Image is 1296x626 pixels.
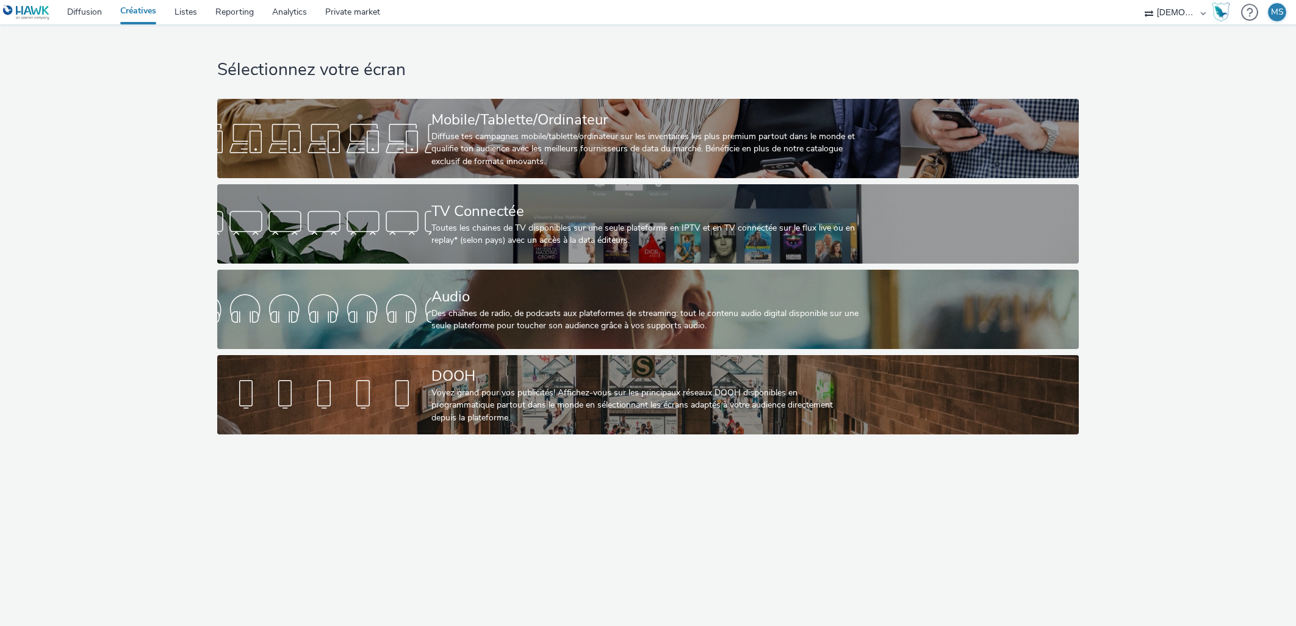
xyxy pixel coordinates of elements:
[431,365,860,387] div: DOOH
[217,184,1078,264] a: TV ConnectéeToutes les chaines de TV disponibles sur une seule plateforme en IPTV et en TV connec...
[217,270,1078,349] a: AudioDes chaînes de radio, de podcasts aux plateformes de streaming: tout le contenu audio digita...
[217,59,1078,82] h1: Sélectionnez votre écran
[217,355,1078,434] a: DOOHVoyez grand pour vos publicités! Affichez-vous sur les principaux réseaux DOOH disponibles en...
[431,387,860,424] div: Voyez grand pour vos publicités! Affichez-vous sur les principaux réseaux DOOH disponibles en pro...
[217,99,1078,178] a: Mobile/Tablette/OrdinateurDiffuse tes campagnes mobile/tablette/ordinateur sur les inventaires le...
[3,5,50,20] img: undefined Logo
[1212,2,1235,22] a: Hawk Academy
[1271,3,1284,21] div: MS
[431,222,860,247] div: Toutes les chaines de TV disponibles sur une seule plateforme en IPTV et en TV connectée sur le f...
[431,131,860,168] div: Diffuse tes campagnes mobile/tablette/ordinateur sur les inventaires les plus premium partout dan...
[431,308,860,333] div: Des chaînes de radio, de podcasts aux plateformes de streaming: tout le contenu audio digital dis...
[431,201,860,222] div: TV Connectée
[431,109,860,131] div: Mobile/Tablette/Ordinateur
[431,286,860,308] div: Audio
[1212,2,1230,22] img: Hawk Academy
